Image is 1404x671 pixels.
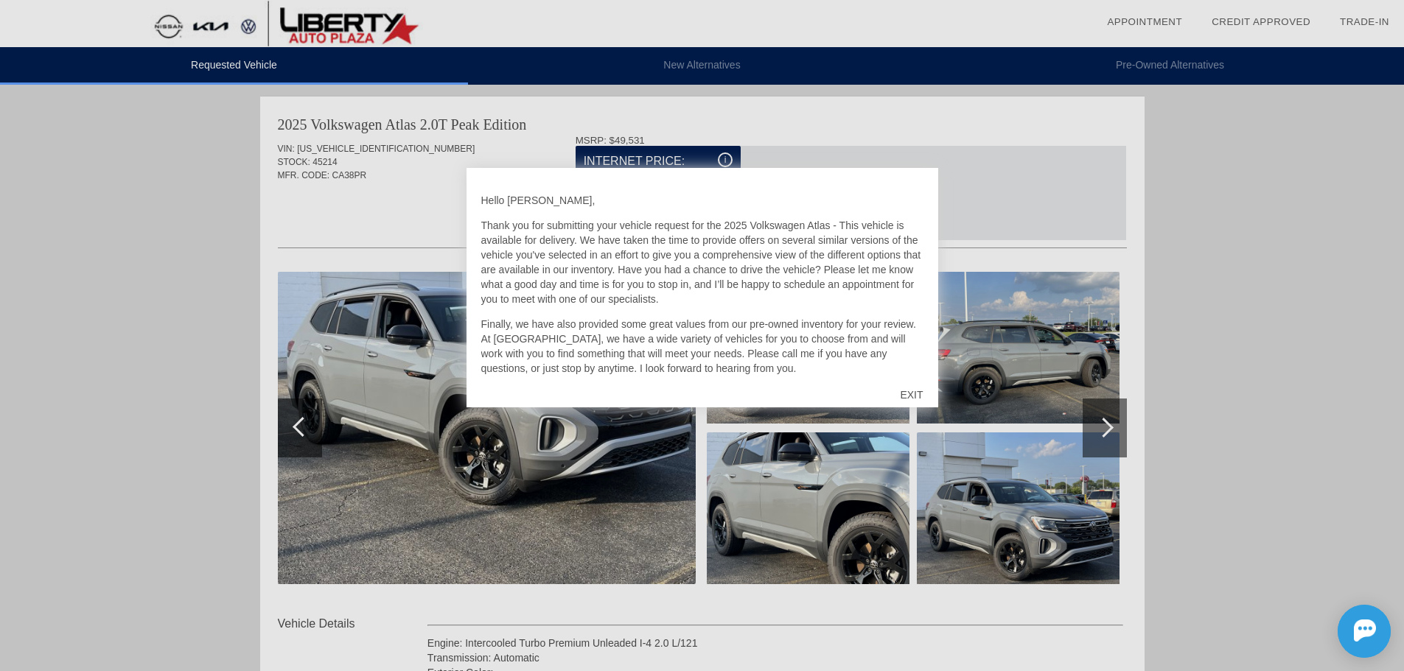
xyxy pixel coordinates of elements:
[481,317,923,376] p: Finally, we have also provided some great values from our pre-owned inventory for your review. At...
[1212,16,1310,27] a: Credit Approved
[1107,16,1182,27] a: Appointment
[1340,16,1389,27] a: Trade-In
[481,218,923,306] p: Thank you for submitting your vehicle request for the 2025 Volkswagen Atlas - This vehicle is ava...
[1271,591,1404,671] iframe: Chat Assistance
[481,193,923,208] p: Hello [PERSON_NAME],
[885,373,937,417] div: EXIT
